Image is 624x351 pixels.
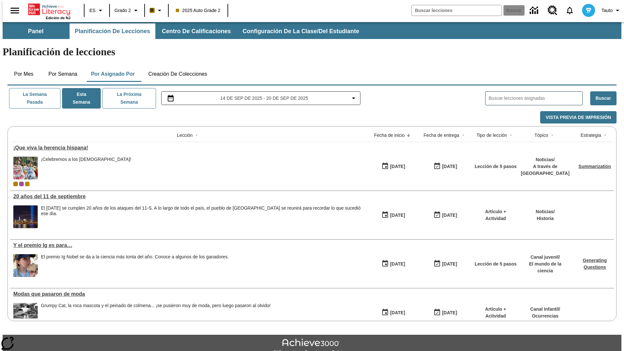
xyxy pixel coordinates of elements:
[379,209,407,221] button: 09/14/25: Primer día en que estuvo disponible la lección
[3,46,621,58] h1: Planificación de lecciones
[412,5,501,16] input: Buscar campo
[431,209,459,221] button: 09/14/25: Último día en que podrá accederse la lección
[530,313,560,319] p: Ocurrencias
[442,309,457,317] div: [DATE]
[580,132,601,138] div: Estrategia
[13,182,18,186] div: Clase actual
[193,131,201,139] button: Sort
[578,2,599,19] button: Escoja un nuevo avatar
[13,303,38,326] img: foto en blanco y negro de una chica haciendo girar unos hula-hulas en la década de 1950
[476,132,507,138] div: Tipo de lección
[431,306,459,319] button: 06/30/26: Último día en que podrá accederse la lección
[19,182,24,186] span: OL 2025 Auto Grade 3
[534,132,548,138] div: Tópico
[474,261,516,267] p: Lección de 5 pasos
[41,303,271,308] div: Grumpy Cat, la roca mascota y el peinado de colmena... ¡se pusieron muy de moda, pero luego pasar...
[390,211,405,219] div: [DATE]
[561,2,578,19] a: Notificaciones
[5,1,24,20] button: Abrir el menú lateral
[162,28,231,35] span: Centro de calificaciones
[13,205,38,228] img: Tributo con luces en la ciudad de Nueva York desde el Parque Estatal Liberty (Nueva Jersey)
[13,254,38,277] img: Una joven lame una piedra, o hueso, al aire libre.
[102,88,156,109] button: La próxima semana
[41,303,271,326] div: Grumpy Cat, la roca mascota y el peinado de colmena... ¡se pusieron muy de moda, pero luego pasar...
[590,91,617,105] button: Buscar
[143,66,212,82] button: Creación de colecciones
[3,22,621,39] div: Subbarra de navegación
[390,162,405,171] div: [DATE]
[150,6,154,14] span: B
[431,160,459,173] button: 09/21/25: Último día en que podrá accederse la lección
[442,260,457,268] div: [DATE]
[13,145,364,151] div: ¡Que viva la herencia hispana!
[390,309,405,317] div: [DATE]
[548,131,556,139] button: Sort
[86,66,140,82] button: Por asignado por
[540,111,617,124] button: Vista previa de impresión
[523,261,567,274] p: El mundo de la ciencia
[3,23,365,39] div: Subbarra de navegación
[390,260,405,268] div: [DATE]
[28,2,71,20] div: Portada
[442,211,457,219] div: [DATE]
[374,132,405,138] div: Fecha de inicio
[578,164,611,169] a: Summarization
[25,182,30,186] div: New 2025 class
[13,291,364,297] div: Modas que pasaron de moda
[489,94,582,103] input: Buscar lecciones asignadas
[583,258,607,270] a: Generating Questions
[157,23,236,39] button: Centro de calificaciones
[474,306,517,319] p: Artículo + Actividad
[41,157,131,162] div: ¡Celebremos a los [DEMOGRAPHIC_DATA]!
[13,157,38,179] img: dos filas de mujeres hispanas en un desfile que celebra la cultura hispana. Las mujeres lucen col...
[521,163,570,177] p: A través de [GEOGRAPHIC_DATA]
[379,258,407,270] button: 09/14/25: Primer día en que estuvo disponible la lección
[602,7,613,14] span: Tauto
[86,5,107,16] button: Lenguaje: ES, Selecciona un idioma
[13,145,364,151] a: ¡Que viva la herencia hispana!, Lecciones
[89,7,96,14] span: ES
[601,131,609,139] button: Sort
[242,28,359,35] span: Configuración de la clase/del estudiante
[46,16,71,20] span: Edición de NJ
[536,208,554,215] p: Noticias /
[28,3,71,16] a: Portada
[599,5,624,16] button: Perfil/Configuración
[70,23,155,39] button: Planificación de lecciones
[41,254,229,260] div: El premio Ig Nobel se da a la ciencia más tonta del año. Conoce a algunos de los ganadores.
[28,28,44,35] span: Panel
[3,23,68,39] button: Panel
[474,208,517,222] p: Artículo + Actividad
[405,131,412,139] button: Sort
[7,66,40,82] button: Por mes
[62,88,101,109] button: Esta semana
[164,94,358,102] button: Seleccione el intervalo de fechas opción del menú
[13,194,364,200] div: 20 años del 11 de septiembre
[536,215,554,222] p: Historia
[9,88,60,109] button: La semana pasada
[582,4,595,17] img: avatar image
[177,132,192,138] div: Lección
[350,94,357,102] svg: Collapse Date Range Filter
[41,254,229,277] div: El premio Ig Nobel se da a la ciencia más tonta del año. Conoce a algunos de los ganadores.
[114,7,131,14] span: Grado 2
[41,205,364,228] div: El 11 de septiembre de 2021 se cumplen 20 años de los ataques del 11-S. A lo largo de todo el paí...
[112,5,142,16] button: Grado: Grado 2, Elige un grado
[13,291,364,297] a: Modas que pasaron de moda, Lecciones
[13,242,364,248] div: Y el premio Ig es para…
[220,95,308,102] span: 14 de sep de 2025 - 20 de sep de 2025
[13,194,364,200] a: 20 años del 11 de septiembre, Lecciones
[43,66,83,82] button: Por semana
[13,242,364,248] a: Y el premio Ig es para…, Lecciones
[526,2,544,19] a: Centro de información
[379,306,407,319] button: 07/19/25: Primer día en que estuvo disponible la lección
[41,157,131,179] div: ¡Celebremos a los hispanoamericanos!
[75,28,150,35] span: Planificación de lecciones
[423,132,459,138] div: Fecha de entrega
[237,23,364,39] button: Configuración de la clase/del estudiante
